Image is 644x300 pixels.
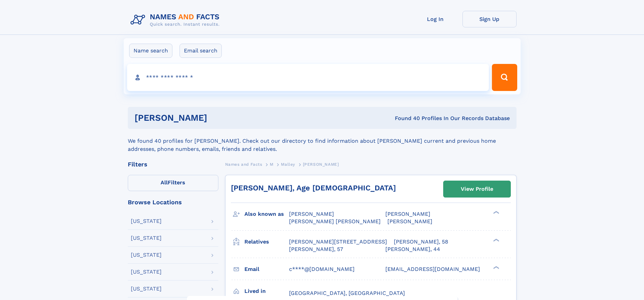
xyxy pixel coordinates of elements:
div: [US_STATE] [131,235,162,241]
div: We found 40 profiles for [PERSON_NAME]. Check out our directory to find information about [PERSON... [128,129,517,153]
div: [US_STATE] [131,218,162,224]
h3: Also known as [244,208,289,220]
div: ❯ [492,238,500,242]
span: [PERSON_NAME] [385,211,430,217]
a: [PERSON_NAME], 57 [289,246,343,253]
span: Malley [281,162,295,167]
span: M [270,162,273,167]
a: [PERSON_NAME][STREET_ADDRESS] [289,238,387,246]
label: Email search [180,44,222,58]
div: Found 40 Profiles In Our Records Database [301,115,510,122]
h3: Relatives [244,236,289,248]
a: [PERSON_NAME], Age [DEMOGRAPHIC_DATA] [231,184,396,192]
div: Browse Locations [128,199,218,205]
label: Name search [129,44,172,58]
span: All [161,179,168,186]
div: ❯ [492,265,500,270]
a: Names and Facts [225,160,262,168]
div: [US_STATE] [131,269,162,275]
h1: [PERSON_NAME] [135,114,301,122]
label: Filters [128,175,218,191]
span: [PERSON_NAME] [303,162,339,167]
div: Filters [128,161,218,167]
img: Logo Names and Facts [128,11,225,29]
span: [EMAIL_ADDRESS][DOMAIN_NAME] [385,266,480,272]
span: [PERSON_NAME] [PERSON_NAME] [289,218,381,225]
a: View Profile [444,181,510,197]
a: [PERSON_NAME], 44 [385,246,440,253]
a: M [270,160,273,168]
div: View Profile [461,181,493,197]
input: search input [127,64,489,91]
h3: Email [244,263,289,275]
span: [PERSON_NAME] [387,218,432,225]
h3: Lived in [244,285,289,297]
div: ❯ [492,210,500,215]
span: [PERSON_NAME] [289,211,334,217]
a: Sign Up [462,11,517,27]
div: [US_STATE] [131,286,162,292]
span: [GEOGRAPHIC_DATA], [GEOGRAPHIC_DATA] [289,290,405,296]
a: Malley [281,160,295,168]
div: [US_STATE] [131,252,162,258]
button: Search Button [492,64,517,91]
a: Log In [408,11,462,27]
a: [PERSON_NAME], 58 [394,238,448,246]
